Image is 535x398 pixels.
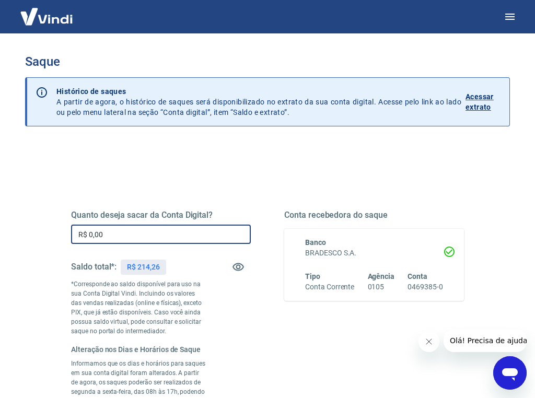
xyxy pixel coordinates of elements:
h6: Alteração nos Dias e Horários de Saque [71,344,206,355]
p: Histórico de saques [56,86,461,97]
h5: Saldo total*: [71,262,117,272]
a: Acessar extrato [466,86,501,118]
p: A partir de agora, o histórico de saques será disponibilizado no extrato da sua conta digital. Ac... [56,86,461,118]
p: Acessar extrato [466,91,501,112]
h6: BRADESCO S.A. [305,248,443,259]
img: Vindi [13,1,80,32]
h6: 0469385-0 [408,282,443,292]
p: *Corresponde ao saldo disponível para uso na sua Conta Digital Vindi. Incluindo os valores das ve... [71,279,206,336]
h5: Quanto deseja sacar da Conta Digital? [71,210,251,220]
h3: Saque [25,54,510,69]
iframe: Mensagem da empresa [444,329,527,352]
iframe: Botão para abrir a janela de mensagens [493,356,527,390]
h6: 0105 [368,282,395,292]
span: Olá! Precisa de ajuda? [6,7,88,16]
p: R$ 214,26 [127,262,160,273]
span: Agência [368,272,395,280]
span: Tipo [305,272,320,280]
span: Conta [408,272,427,280]
h6: Conta Corrente [305,282,354,292]
iframe: Fechar mensagem [418,331,439,352]
h5: Conta recebedora do saque [284,210,464,220]
span: Banco [305,238,326,247]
